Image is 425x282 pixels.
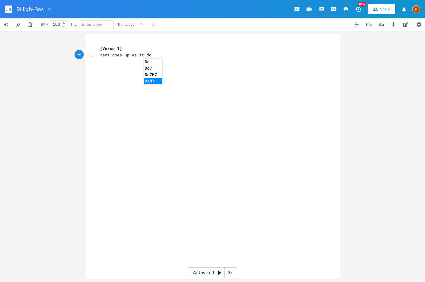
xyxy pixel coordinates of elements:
[358,2,366,6] div: New
[412,2,420,16] button: K
[225,267,236,278] div: 3x
[368,4,395,14] button: Share
[41,23,48,26] div: BPM
[144,59,162,65] li: Do
[380,6,390,12] div: Share
[82,22,102,27] span: Enter a key
[144,78,162,84] li: DoM7
[144,71,162,78] li: Do7M7
[117,23,134,26] div: Transpose
[100,46,122,51] span: [Verse 1]
[412,5,420,13] div: Kat
[188,267,237,278] div: Autoscroll
[100,52,151,58] span: rent goes up as it do
[71,23,77,26] div: Key
[17,6,44,12] span: 9High-Res
[144,65,162,71] li: Do7
[352,4,364,15] button: New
